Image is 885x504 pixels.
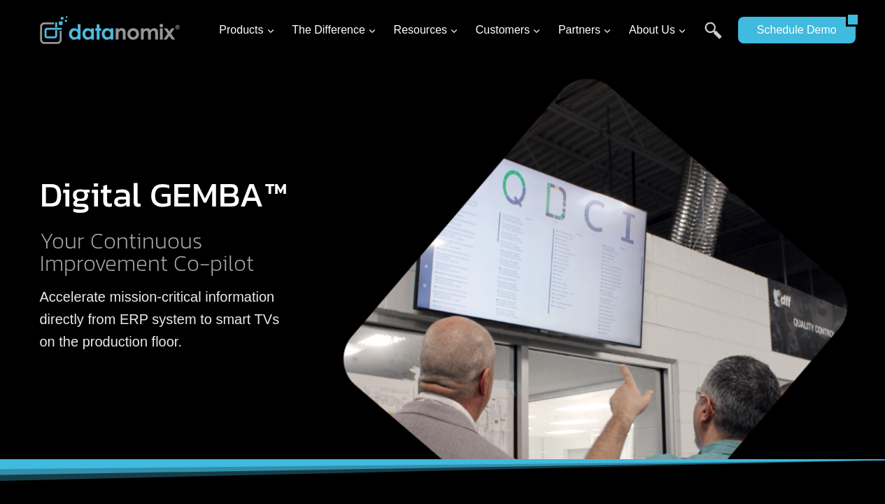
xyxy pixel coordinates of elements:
h1: Digital GEMBA™ [40,177,290,212]
span: Products [219,21,274,39]
span: Customers [476,21,541,39]
img: Datanomix [40,16,180,44]
span: Partners [558,21,611,39]
p: Accelerate mission-critical information directly from ERP system to smart TVs on the production f... [40,286,290,353]
a: Schedule Demo [738,17,846,43]
span: Resources [394,21,458,39]
h2: Your Continuous Improvement Co-pilot [40,230,290,274]
nav: Primary Navigation [213,8,731,53]
a: Search [705,22,722,53]
span: About Us [629,21,686,39]
span: The Difference [292,21,376,39]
